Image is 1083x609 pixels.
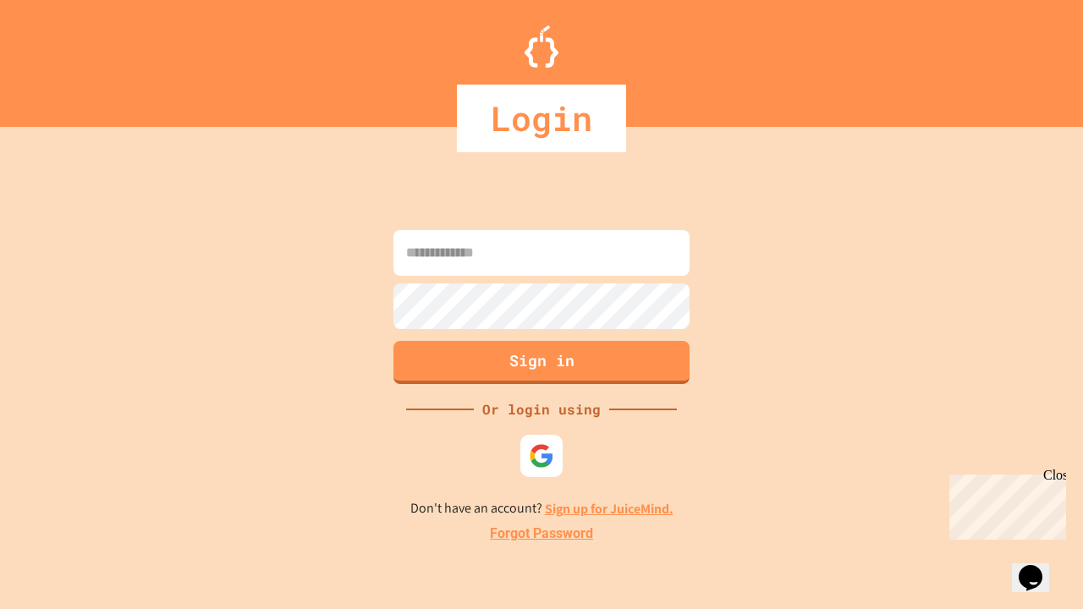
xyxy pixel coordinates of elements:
img: Logo.svg [525,25,558,68]
img: google-icon.svg [529,443,554,469]
div: Or login using [474,399,609,420]
div: Chat with us now!Close [7,7,117,107]
div: Login [457,85,626,152]
iframe: chat widget [943,468,1066,540]
a: Forgot Password [490,524,593,544]
a: Sign up for JuiceMind. [545,500,673,518]
button: Sign in [393,341,690,384]
p: Don't have an account? [410,498,673,519]
iframe: chat widget [1012,541,1066,592]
